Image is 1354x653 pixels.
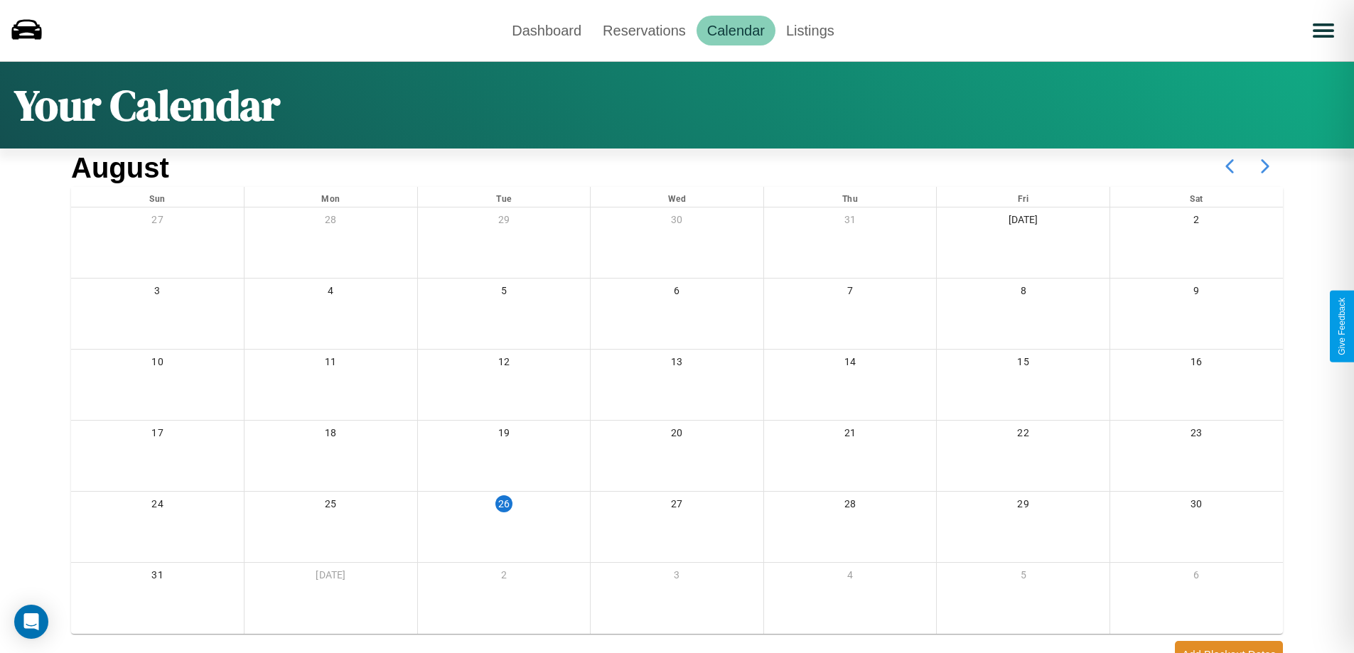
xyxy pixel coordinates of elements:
[764,279,937,308] div: 7
[71,563,244,592] div: 31
[71,207,244,237] div: 27
[1304,11,1343,50] button: Open menu
[245,187,417,207] div: Mon
[1110,207,1283,237] div: 2
[764,421,937,450] div: 21
[71,492,244,521] div: 24
[1110,350,1283,379] div: 16
[591,187,763,207] div: Wed
[591,421,763,450] div: 20
[591,279,763,308] div: 6
[1110,187,1283,207] div: Sat
[591,563,763,592] div: 3
[14,76,280,134] h1: Your Calendar
[14,605,48,639] div: Open Intercom Messenger
[1337,298,1347,355] div: Give Feedback
[937,563,1109,592] div: 5
[418,279,591,308] div: 5
[418,563,591,592] div: 2
[245,492,417,521] div: 25
[71,152,169,184] h2: August
[764,492,937,521] div: 28
[764,207,937,237] div: 31
[937,421,1109,450] div: 22
[764,187,937,207] div: Thu
[1110,279,1283,308] div: 9
[495,495,512,512] div: 26
[775,16,845,45] a: Listings
[71,187,244,207] div: Sun
[1110,421,1283,450] div: 23
[245,207,417,237] div: 28
[1110,492,1283,521] div: 30
[591,207,763,237] div: 30
[71,421,244,450] div: 17
[1110,563,1283,592] div: 6
[937,350,1109,379] div: 15
[591,350,763,379] div: 13
[764,350,937,379] div: 14
[937,207,1109,237] div: [DATE]
[71,279,244,308] div: 3
[697,16,775,45] a: Calendar
[418,207,591,237] div: 29
[764,563,937,592] div: 4
[418,350,591,379] div: 12
[592,16,697,45] a: Reservations
[245,279,417,308] div: 4
[245,563,417,592] div: [DATE]
[418,187,591,207] div: Tue
[937,279,1109,308] div: 8
[245,350,417,379] div: 11
[501,16,592,45] a: Dashboard
[418,421,591,450] div: 19
[937,492,1109,521] div: 29
[937,187,1109,207] div: Fri
[71,350,244,379] div: 10
[245,421,417,450] div: 18
[591,492,763,521] div: 27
